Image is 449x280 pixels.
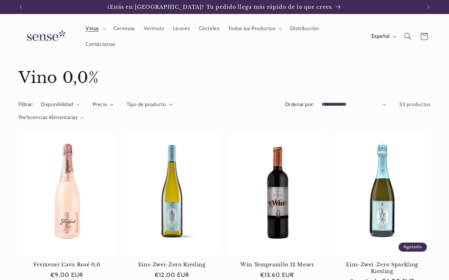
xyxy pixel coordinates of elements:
[19,114,78,120] span: Preferencias Alimentarias
[113,25,135,32] span: Cervezas
[93,101,114,108] summary: Precio
[109,21,139,36] a: Cervezas
[228,25,276,32] span: Todos los Productos
[286,21,323,36] a: Distribución
[41,101,80,108] summary: Disponibilidad (0 seleccionado)
[168,21,194,36] a: Licores
[81,36,120,52] a: Contáctanos
[127,101,166,107] span: Tipo de producto
[41,101,73,107] span: Disponibilidad
[399,101,431,107] span: 33 productos
[86,41,115,48] span: Contáctanos
[81,21,109,36] summary: Vinos
[400,28,416,44] summary: Búsqueda
[140,21,169,36] a: Vermuts
[127,101,173,108] summary: Tipo de producto (0 seleccionado)
[86,25,99,32] span: Vinos
[123,261,220,268] a: Eins-Zwei-Zero Riesling
[285,101,314,107] label: Ordenar por:
[19,261,115,268] a: Freixenet Cava Rosé 0,0
[371,33,390,40] span: Español
[19,114,84,121] summary: Preferencias Alimentarias (0 seleccionado)
[144,25,164,32] span: Vermuts
[93,101,107,107] span: Precio
[16,24,74,49] a: Sense
[367,29,400,43] button: Español
[173,25,190,32] span: Licores
[229,261,326,268] a: Win Tempranillo 12 Meses
[194,21,224,36] a: Cócteles
[290,25,319,32] span: Distribución
[107,4,333,10] span: ¿Estás en [GEOGRAPHIC_DATA]? Tu pedido llega más rápido de lo que crees.
[224,21,286,36] summary: Todos los Productos
[199,25,220,32] span: Cócteles
[19,68,431,88] h1: Vino 0,0%
[334,261,431,274] a: Eins-Zwei-Zero Sparkling Riesling
[19,26,71,46] img: Sense
[19,101,33,108] h2: Filtrar:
